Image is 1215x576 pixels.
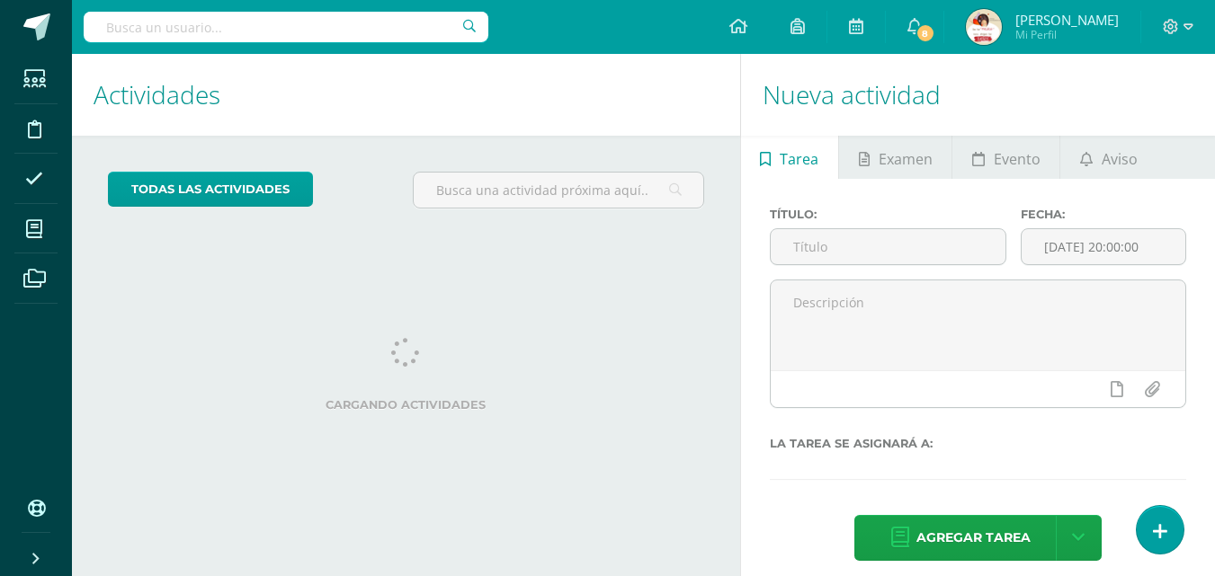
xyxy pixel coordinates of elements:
[108,172,313,207] a: todas las Actividades
[994,137,1041,181] span: Evento
[770,208,1007,221] label: Título:
[1021,208,1186,221] label: Fecha:
[915,23,934,43] span: 8
[414,173,702,208] input: Busca una actividad próxima aquí...
[763,54,1193,136] h1: Nueva actividad
[966,9,1002,45] img: 5414aac5e68c0dedcba2b973b42d5870.png
[1015,27,1119,42] span: Mi Perfil
[108,398,704,412] label: Cargando actividades
[780,137,818,181] span: Tarea
[1102,137,1138,181] span: Aviso
[1060,136,1157,179] a: Aviso
[771,229,1006,264] input: Título
[94,54,719,136] h1: Actividades
[952,136,1059,179] a: Evento
[741,136,838,179] a: Tarea
[839,136,951,179] a: Examen
[1022,229,1185,264] input: Fecha de entrega
[1015,11,1119,29] span: [PERSON_NAME]
[84,12,488,42] input: Busca un usuario...
[879,137,933,181] span: Examen
[916,516,1031,560] span: Agregar tarea
[770,437,1186,450] label: La tarea se asignará a:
